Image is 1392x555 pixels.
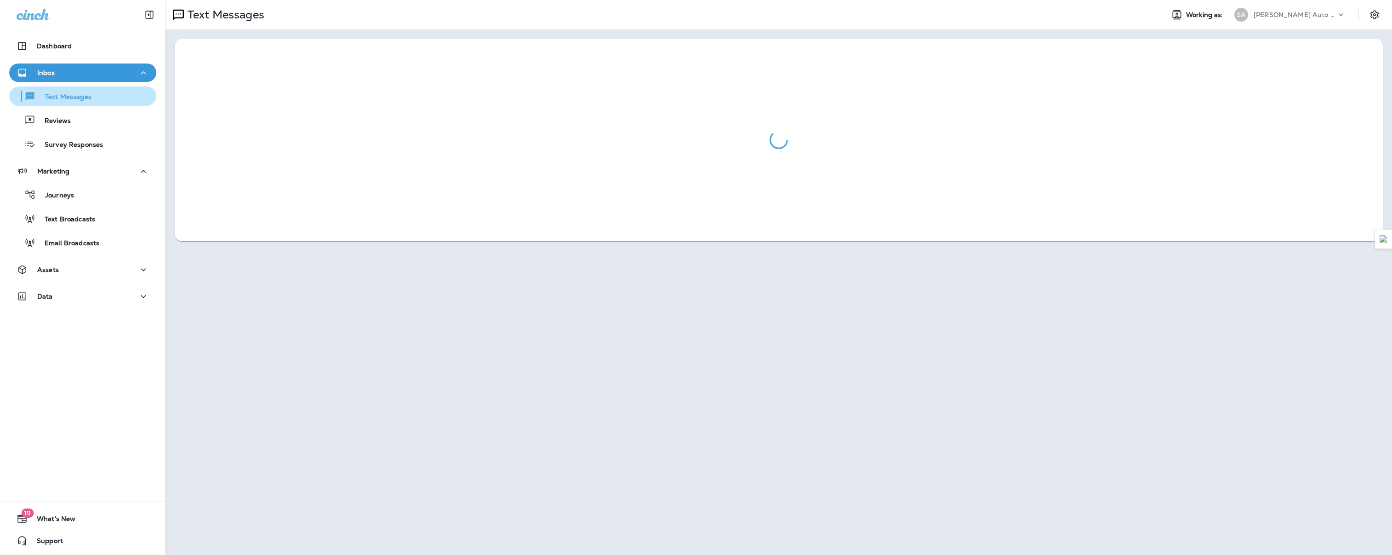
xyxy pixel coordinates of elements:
[28,537,63,548] span: Support
[9,233,156,252] button: Email Broadcasts
[37,266,59,273] p: Assets
[1234,8,1248,22] div: SA
[9,134,156,154] button: Survey Responses
[9,287,156,306] button: Data
[9,509,156,528] button: 19What's New
[28,515,75,526] span: What's New
[35,215,95,224] p: Text Broadcasts
[37,168,69,175] p: Marketing
[1380,235,1388,243] img: Detect Auto
[137,6,162,24] button: Collapse Sidebar
[9,162,156,180] button: Marketing
[9,110,156,130] button: Reviews
[36,191,74,200] p: Journeys
[35,239,99,248] p: Email Broadcasts
[9,260,156,279] button: Assets
[9,185,156,204] button: Journeys
[37,293,53,300] p: Data
[9,532,156,550] button: Support
[1254,11,1336,18] p: [PERSON_NAME] Auto Service & Tire Pros
[1186,11,1225,19] span: Working as:
[21,509,34,518] span: 19
[9,209,156,228] button: Text Broadcasts
[9,64,156,82] button: Inbox
[35,141,103,150] p: Survey Responses
[37,69,55,76] p: Inbox
[36,93,91,102] p: Text Messages
[37,42,72,50] p: Dashboard
[9,37,156,55] button: Dashboard
[1366,6,1383,23] button: Settings
[9,87,156,106] button: Text Messages
[35,117,71,126] p: Reviews
[184,8,264,22] p: Text Messages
